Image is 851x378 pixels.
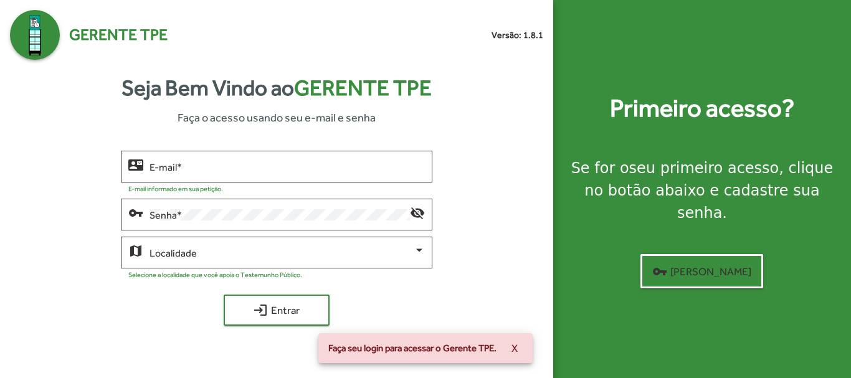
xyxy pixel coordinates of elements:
mat-hint: Selecione a localidade que você apoia o Testemunho Público. [128,271,302,278]
strong: Primeiro acesso? [610,90,794,127]
mat-icon: contact_mail [128,157,143,172]
button: Entrar [224,295,330,326]
mat-icon: visibility_off [410,205,425,220]
div: Se for o , clique no botão abaixo e cadastre sua senha. [568,157,836,224]
mat-icon: login [253,303,268,318]
span: [PERSON_NAME] [652,260,751,283]
span: Gerente TPE [294,75,432,100]
mat-icon: vpn_key [128,205,143,220]
span: Faça o acesso usando seu e-mail e senha [178,109,376,126]
span: Faça seu login para acessar o Gerente TPE. [328,342,497,354]
small: Versão: 1.8.1 [492,29,543,42]
span: X [511,337,518,359]
img: Logo Gerente [10,10,60,60]
span: Gerente TPE [69,23,168,47]
strong: seu primeiro acesso [629,159,779,177]
mat-icon: map [128,243,143,258]
button: [PERSON_NAME] [640,254,763,288]
button: X [502,337,528,359]
span: Entrar [235,299,318,321]
mat-hint: E-mail informado em sua petição. [128,185,223,192]
strong: Seja Bem Vindo ao [121,72,432,105]
mat-icon: vpn_key [652,264,667,279]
